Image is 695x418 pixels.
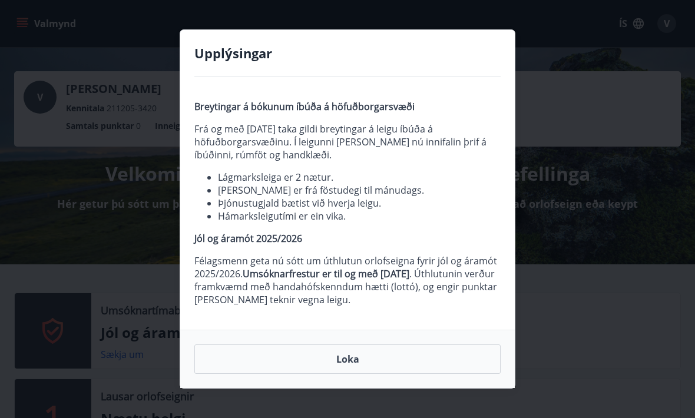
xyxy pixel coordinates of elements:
[194,100,415,113] strong: Breytingar á bókunum íbúða á höfuðborgarsvæði
[194,122,501,161] p: Frá og með [DATE] taka gildi breytingar á leigu íbúða á höfuðborgarsvæðinu. Í leigunni [PERSON_NA...
[194,232,302,245] strong: Jól og áramót 2025/2026
[194,254,501,306] p: Félagsmenn geta nú sótt um úthlutun orlofseigna fyrir jól og áramót 2025/2026. . Úthlutunin verðu...
[218,184,501,197] li: [PERSON_NAME] er frá föstudegi til mánudags.
[243,267,409,280] strong: Umsóknarfrestur er til og með [DATE]
[218,171,501,184] li: Lágmarksleiga er 2 nætur.
[194,344,501,374] button: Loka
[218,210,501,223] li: Hámarksleigutími er ein vika.
[218,197,501,210] li: Þjónustugjald bætist við hverja leigu.
[194,44,501,62] h4: Upplýsingar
